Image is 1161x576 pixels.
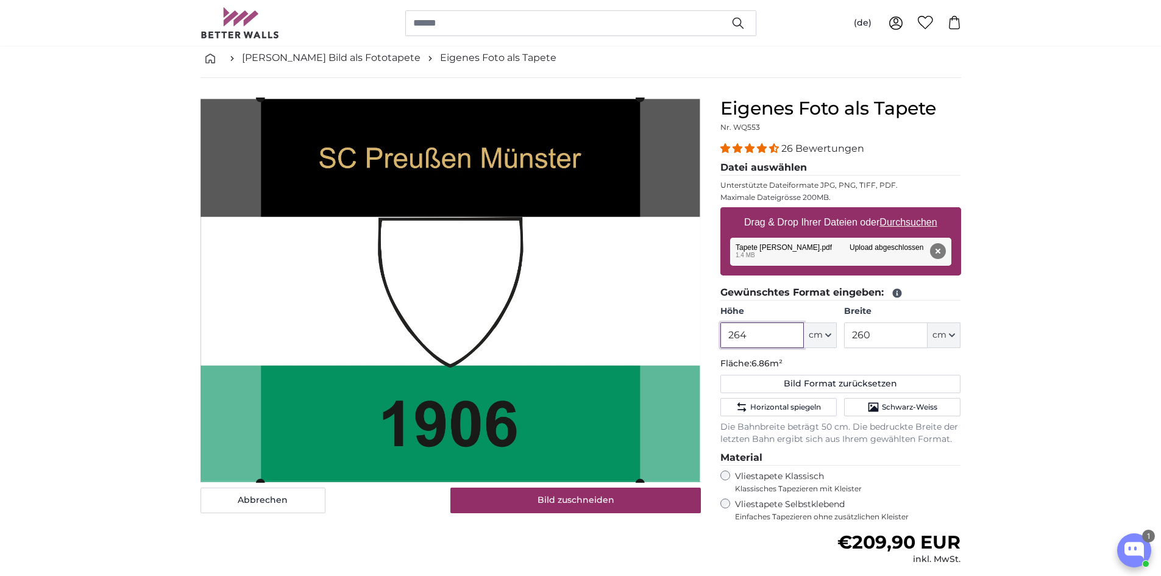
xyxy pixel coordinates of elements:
div: inkl. MwSt. [837,553,960,566]
span: 26 Bewertungen [781,143,864,154]
label: Drag & Drop Ihrer Dateien oder [739,210,942,235]
nav: breadcrumbs [201,38,961,78]
span: 4.54 stars [720,143,781,154]
span: Schwarz-Weiss [882,402,937,412]
span: 6.86m² [751,358,783,369]
h1: Eigenes Foto als Tapete [720,98,961,119]
a: Eigenes Foto als Tapete [440,51,556,65]
span: Einfaches Tapezieren ohne zusätzlichen Kleister [735,512,961,522]
legend: Datei auswählen [720,160,961,176]
button: Open chatbox [1117,533,1151,567]
span: Klassisches Tapezieren mit Kleister [735,484,951,494]
button: Bild Format zurücksetzen [720,375,961,393]
span: Horizontal spiegeln [750,402,821,412]
button: (de) [844,12,881,34]
p: Maximale Dateigrösse 200MB. [720,193,961,202]
img: Betterwalls [201,7,280,38]
span: Nr. WQ553 [720,123,760,132]
legend: Material [720,450,961,466]
label: Höhe [720,305,837,318]
div: 1 [1142,530,1155,542]
button: Horizontal spiegeln [720,398,837,416]
button: Schwarz-Weiss [844,398,960,416]
p: Fläche: [720,358,961,370]
span: cm [932,329,946,341]
u: Durchsuchen [879,217,937,227]
button: cm [928,322,960,348]
span: cm [809,329,823,341]
label: Vliestapete Klassisch [735,471,951,494]
label: Breite [844,305,960,318]
a: [PERSON_NAME] Bild als Fototapete [242,51,421,65]
button: cm [804,322,837,348]
p: Die Bahnbreite beträgt 50 cm. Die bedruckte Breite der letzten Bahn ergibt sich aus Ihrem gewählt... [720,421,961,446]
span: €209,90 EUR [837,531,960,553]
legend: Gewünschtes Format eingeben: [720,285,961,300]
button: Abbrechen [201,488,325,513]
button: Bild zuschneiden [450,488,701,513]
label: Vliestapete Selbstklebend [735,499,961,522]
p: Unterstützte Dateiformate JPG, PNG, TIFF, PDF. [720,180,961,190]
